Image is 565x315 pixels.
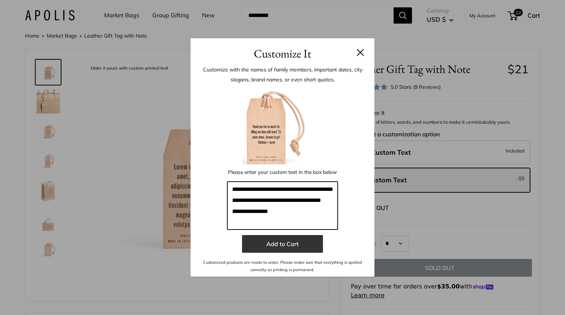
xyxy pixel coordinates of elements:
[227,167,338,177] p: Please enter your custom text in the box below
[242,235,323,253] button: Add to Cart
[202,45,363,62] h3: Customize It
[242,86,323,167] img: customizer-prod
[202,65,363,84] p: Customize with the names of family members, important dates, city slogans, brand names, or even s...
[202,259,363,274] p: Customized products are made to order. Please make sure that everything is spelled correctly as p...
